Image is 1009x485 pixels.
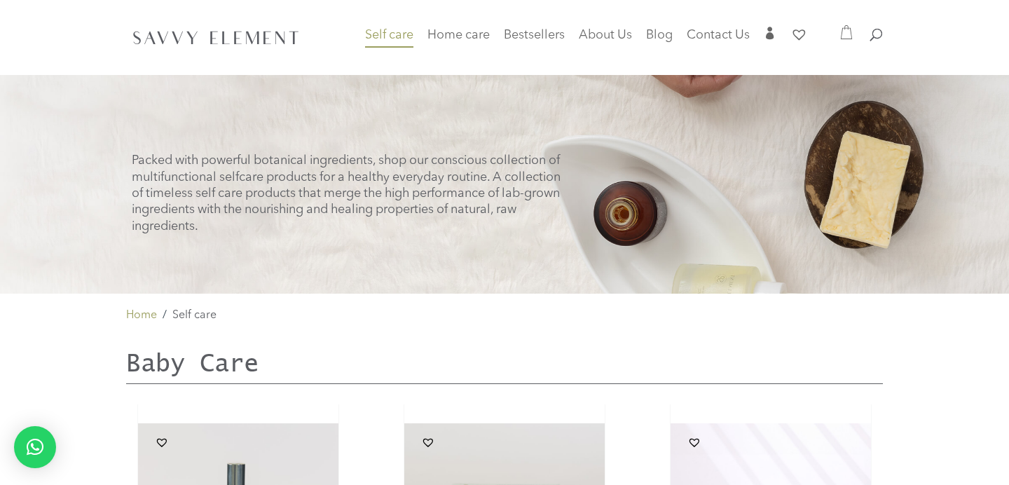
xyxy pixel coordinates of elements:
[132,153,568,235] p: Packed with powerful botanical ingredients, shop our conscious collection of multifunctional self...
[646,30,673,50] a: Blog
[126,349,883,383] h2: Baby Care
[126,306,157,325] a: Home
[764,27,776,39] span: 
[163,306,167,325] span: /
[687,29,750,41] span: Contact Us
[427,29,490,41] span: Home care
[504,30,565,50] a: Bestsellers
[427,30,490,58] a: Home care
[365,29,413,41] span: Self care
[579,30,632,50] a: About Us
[687,30,750,50] a: Contact Us
[764,27,776,50] a: 
[365,30,413,58] a: Self care
[579,29,632,41] span: About Us
[646,29,673,41] span: Blog
[129,26,303,48] img: SavvyElement
[504,29,565,41] span: Bestsellers
[172,310,217,321] span: Self care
